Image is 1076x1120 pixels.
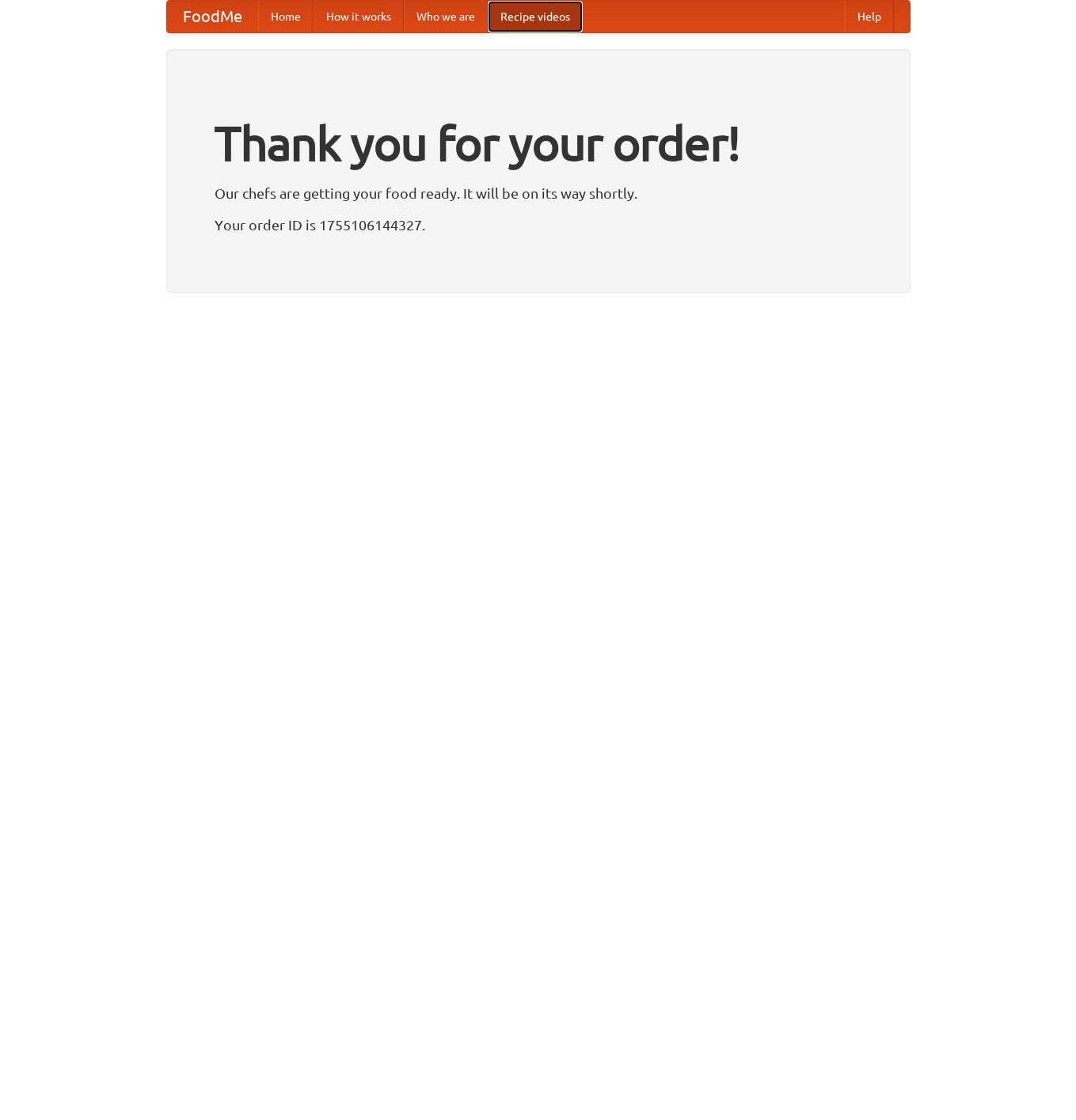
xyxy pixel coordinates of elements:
[488,1,583,32] a: Recipe videos
[215,213,862,237] p: Your order ID is 1755106144327.
[258,1,314,32] a: Home
[314,1,404,32] a: How it works
[215,181,862,205] p: Our chefs are getting your food ready. It will be on its way shortly.
[167,1,258,32] a: FoodMe
[215,105,862,181] h1: Thank you for your order!
[845,1,894,32] a: Help
[404,1,488,32] a: Who we are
